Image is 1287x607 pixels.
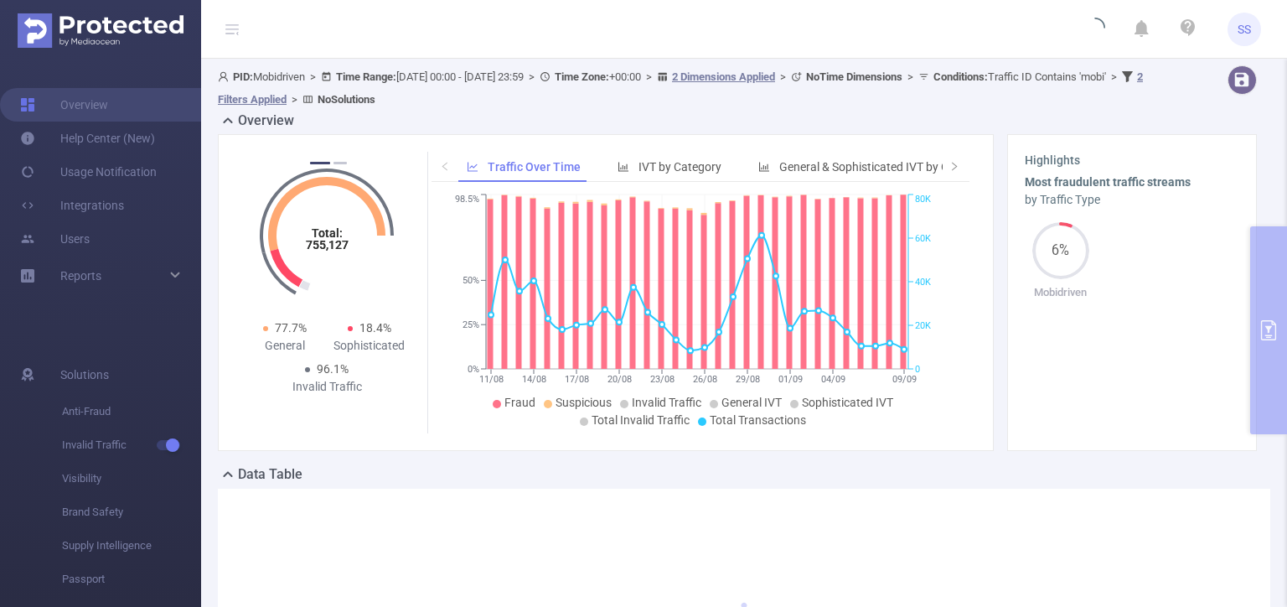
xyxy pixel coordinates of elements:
a: Reports [60,259,101,293]
h2: Overview [238,111,294,131]
tspan: 23/08 [650,374,675,385]
tspan: 11/08 [479,374,504,385]
tspan: 25% [463,319,479,330]
b: Most fraudulent traffic streams [1025,175,1191,189]
div: Sophisticated [327,337,411,355]
tspan: 29/08 [736,374,760,385]
tspan: 80K [915,195,931,205]
tspan: 755,127 [306,238,349,252]
div: by Traffic Type [1025,191,1239,209]
tspan: 40K [915,277,931,288]
span: 96.1% [317,362,349,376]
span: Sophisticated IVT [802,396,893,409]
tspan: 0 [915,364,920,375]
span: Reports [60,269,101,283]
span: IVT by Category [638,160,721,174]
tspan: 20K [915,320,931,331]
span: Brand Safety [62,495,201,529]
button: 2 [333,162,347,164]
a: Help Center (New) [20,122,155,155]
tspan: 26/08 [693,374,717,385]
i: icon: loading [1085,18,1105,41]
b: No Time Dimensions [806,70,902,83]
span: Supply Intelligence [62,529,201,563]
span: 77.7% [275,321,307,335]
b: PID: [233,70,253,83]
h2: Data Table [238,464,302,485]
div: General [242,337,327,355]
span: > [902,70,918,83]
span: > [1106,70,1122,83]
u: 2 Dimensions Applied [672,70,775,83]
b: No Solutions [318,93,375,106]
span: > [641,70,657,83]
a: Usage Notification [20,155,157,189]
span: Passport [62,563,201,596]
a: Users [20,222,90,256]
tspan: 01/09 [778,374,803,385]
span: SS [1238,13,1251,46]
i: icon: user [218,71,233,82]
span: 6% [1032,244,1089,257]
span: General & Sophisticated IVT by Category [779,160,989,174]
span: Solutions [60,358,109,392]
span: > [524,70,540,83]
span: Invalid Traffic [62,428,201,462]
span: Traffic ID Contains 'mobi' [933,70,1106,83]
span: 18.4% [359,321,391,335]
tspan: 98.5% [455,195,479,205]
b: Time Zone: [555,70,609,83]
img: Protected Media [18,13,183,48]
button: 1 [310,162,330,164]
h3: Highlights [1025,152,1239,169]
span: Anti-Fraud [62,395,201,428]
p: Mobidriven [1025,284,1096,301]
i: icon: line-chart [467,161,478,173]
b: Conditions : [933,70,988,83]
span: > [305,70,321,83]
i: icon: right [949,161,959,171]
b: Time Range: [336,70,396,83]
i: icon: left [440,161,450,171]
tspan: 14/08 [522,374,546,385]
a: Integrations [20,189,124,222]
tspan: 09/09 [892,374,917,385]
span: Total Transactions [710,413,806,427]
span: General IVT [721,396,782,409]
span: Suspicious [556,396,612,409]
span: Traffic Over Time [488,160,581,174]
span: Fraud [504,396,535,409]
tspan: 17/08 [565,374,589,385]
span: Visibility [62,462,201,495]
span: Mobidriven [DATE] 00:00 - [DATE] 23:59 +00:00 [218,70,1143,106]
div: Invalid Traffic [285,378,370,396]
tspan: 60K [915,233,931,244]
span: > [775,70,791,83]
span: Invalid Traffic [632,396,701,409]
span: Total Invalid Traffic [592,413,690,427]
tspan: 20/08 [607,374,632,385]
i: icon: bar-chart [758,161,770,173]
span: > [287,93,302,106]
tspan: 04/09 [821,374,845,385]
tspan: 50% [463,276,479,287]
i: icon: bar-chart [618,161,629,173]
a: Overview [20,88,108,122]
tspan: Total: [312,226,343,240]
tspan: 0% [468,364,479,375]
